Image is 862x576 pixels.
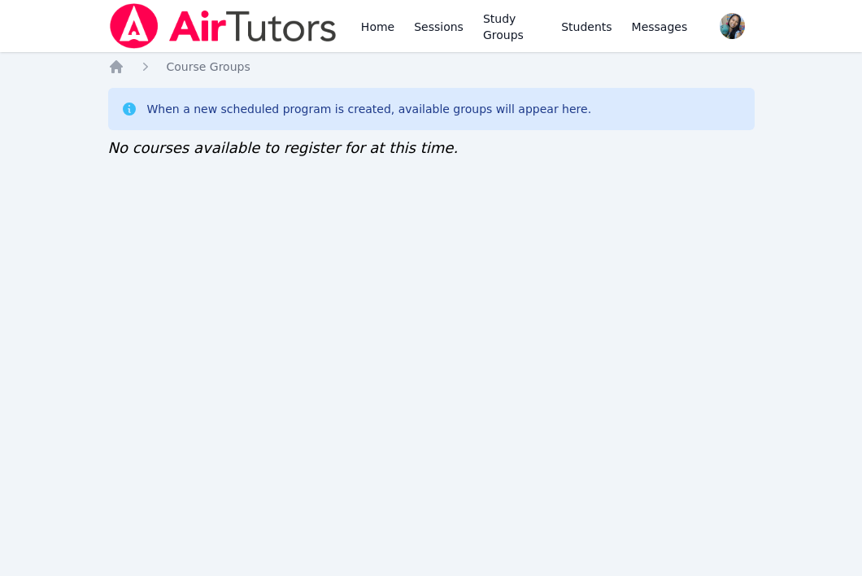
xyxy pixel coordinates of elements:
[108,139,459,156] span: No courses available to register for at this time.
[147,101,592,117] div: When a new scheduled program is created, available groups will appear here.
[108,3,338,49] img: Air Tutors
[108,59,755,75] nav: Breadcrumb
[167,60,250,73] span: Course Groups
[632,19,688,35] span: Messages
[167,59,250,75] a: Course Groups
